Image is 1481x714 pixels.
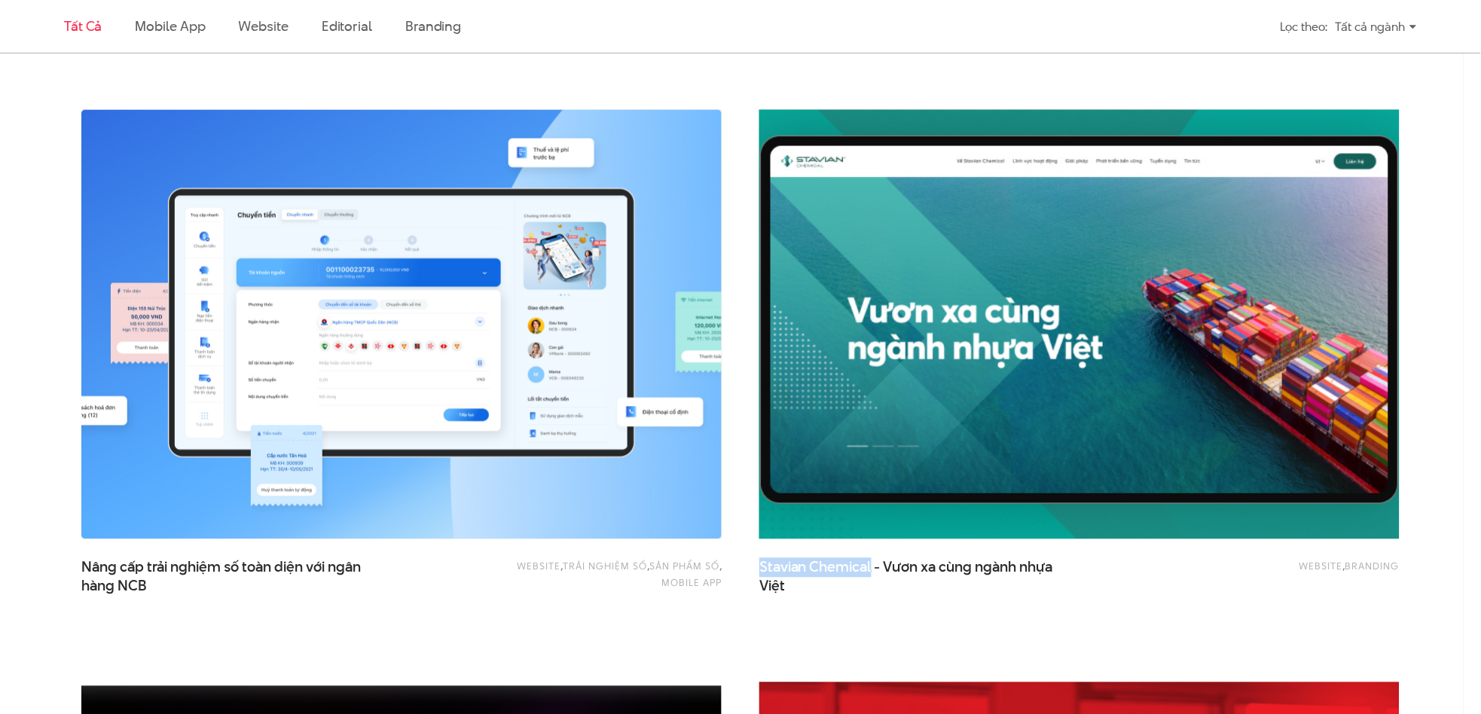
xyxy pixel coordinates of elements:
span: Nâng cấp trải nghiệm số toàn diện với ngân [81,558,383,596]
a: Sản phẩm số [649,560,719,573]
div: Tất cả ngành [1336,14,1417,40]
a: Website [1299,560,1343,573]
div: , [1144,558,1400,588]
span: hàng NCB [81,577,147,597]
a: Tất cả [64,17,102,35]
a: Branding [1345,560,1400,573]
a: Trải nghiệm số [563,560,647,573]
a: Branding [405,17,461,35]
span: Việt [759,577,785,597]
a: Mobile app [135,17,205,35]
img: Nâng cấp trải nghiệm số toàn diện với ngân hàng NCB [81,110,722,539]
a: Stavian Chemical - Vươn xa cùng ngành nhựaViệt [759,558,1061,596]
a: Website [239,17,289,35]
img: Stavian Chemical - Vươn xa cùng ngành nhựa Việt [728,89,1432,560]
a: Nâng cấp trải nghiệm số toàn diện với ngânhàng NCB [81,558,383,596]
a: Mobile app [661,576,722,590]
a: Website [517,560,560,573]
div: Lọc theo: [1281,14,1328,40]
a: Editorial [322,17,372,35]
span: Stavian Chemical - Vươn xa cùng ngành nhựa [759,558,1061,596]
div: , , , [466,558,722,592]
